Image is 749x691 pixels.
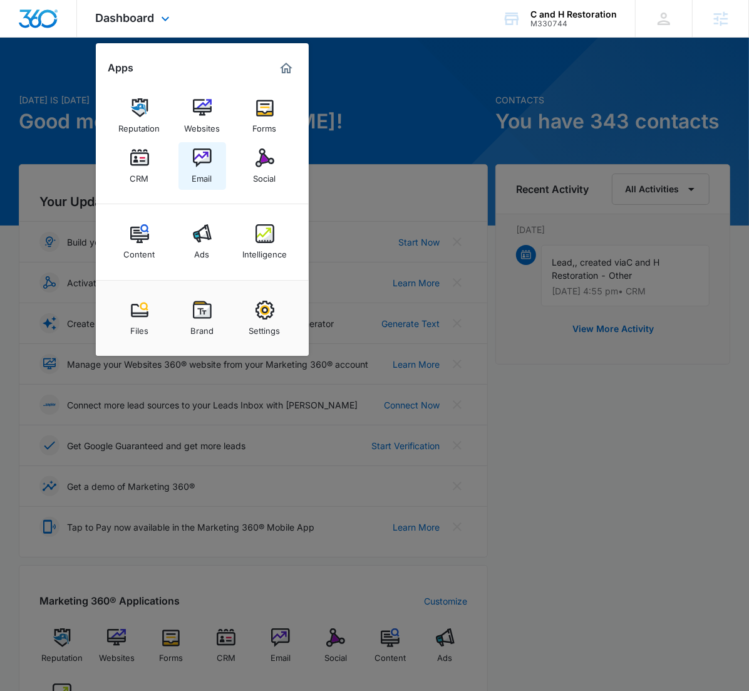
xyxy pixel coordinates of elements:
[276,58,296,78] a: Marketing 360® Dashboard
[241,218,289,266] a: Intelligence
[116,294,163,342] a: Files
[178,142,226,190] a: Email
[184,117,220,133] div: Websites
[116,218,163,266] a: Content
[124,243,155,259] div: Content
[530,19,617,28] div: account id
[241,294,289,342] a: Settings
[249,320,281,336] div: Settings
[192,167,212,184] div: Email
[116,92,163,140] a: Reputation
[253,117,277,133] div: Forms
[116,142,163,190] a: CRM
[530,9,617,19] div: account name
[242,243,287,259] div: Intelligence
[178,92,226,140] a: Websites
[96,11,155,24] span: Dashboard
[241,92,289,140] a: Forms
[178,294,226,342] a: Brand
[108,62,134,74] h2: Apps
[119,117,160,133] div: Reputation
[130,320,148,336] div: Files
[178,218,226,266] a: Ads
[254,167,276,184] div: Social
[190,320,214,336] div: Brand
[241,142,289,190] a: Social
[195,243,210,259] div: Ads
[130,167,149,184] div: CRM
